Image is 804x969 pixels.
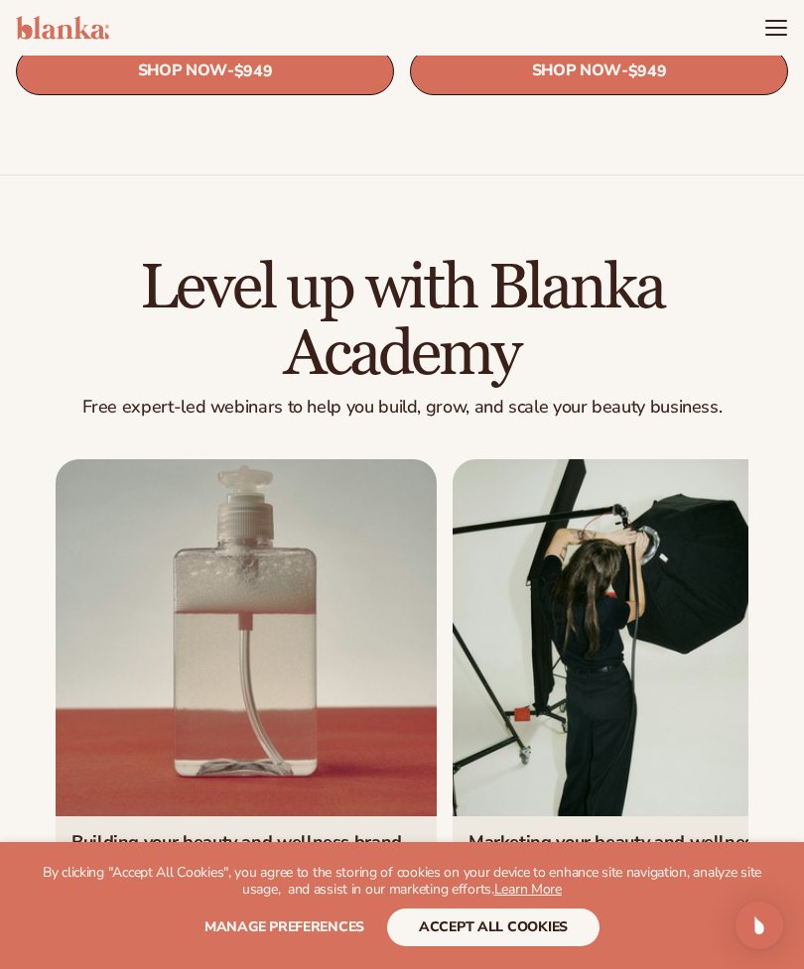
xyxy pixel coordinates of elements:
a: SHOP NOW- $949 [410,48,788,95]
span: SHOP NOW [532,61,621,80]
summary: Menu [764,16,788,40]
div: Open Intercom Messenger [736,902,783,949]
span: SHOP NOW [138,61,227,80]
p: Free expert-led webinars to help you build, grow, and scale your beauty business. [56,396,748,419]
img: logo [16,16,109,40]
button: Manage preferences [204,908,364,946]
a: SHOP NOW- $949 [16,48,394,95]
span: $949 [234,62,273,81]
span: Manage preferences [204,917,364,936]
button: accept all cookies [387,908,600,946]
span: $949 [628,62,667,81]
a: Learn More [494,880,562,899]
p: By clicking "Accept All Cookies", you agree to the storing of cookies on your device to enhance s... [40,865,764,899]
h2: Level up with Blanka Academy [56,255,748,388]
